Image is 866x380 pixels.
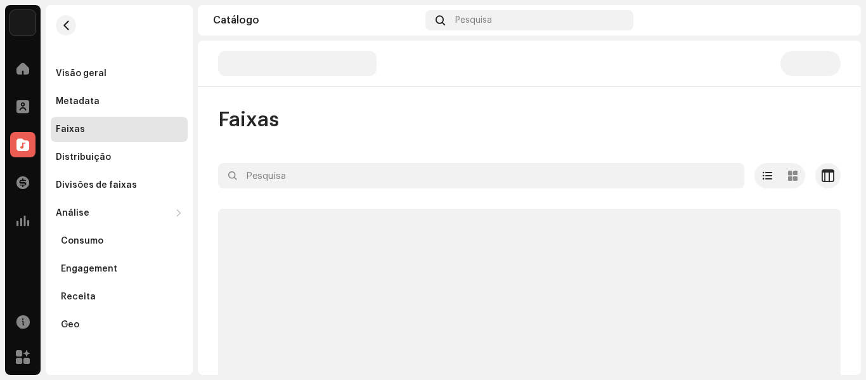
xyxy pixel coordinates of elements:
[61,264,117,274] div: Engagement
[56,69,107,79] div: Visão geral
[56,208,89,218] div: Análise
[61,292,96,302] div: Receita
[51,89,188,114] re-m-nav-item: Metadata
[455,15,492,25] span: Pesquisa
[61,320,79,330] div: Geo
[51,173,188,198] re-m-nav-item: Divisões de faixas
[51,256,188,282] re-m-nav-item: Engagement
[51,145,188,170] re-m-nav-item: Distribuição
[61,236,103,246] div: Consumo
[51,312,188,337] re-m-nav-item: Geo
[825,10,846,30] img: 9a620682-f887-4008-9adc-2a7bbb6d11a8
[56,152,111,162] div: Distribuição
[56,96,100,107] div: Metadata
[51,117,188,142] re-m-nav-item: Faixas
[56,124,85,134] div: Faixas
[218,107,279,133] span: Faixas
[56,180,137,190] div: Divisões de faixas
[51,200,188,337] re-m-nav-dropdown: Análise
[213,15,420,25] div: Catálogo
[51,284,188,310] re-m-nav-item: Receita
[218,163,744,188] input: Pesquisa
[51,61,188,86] re-m-nav-item: Visão geral
[51,228,188,254] re-m-nav-item: Consumo
[10,10,36,36] img: 4ecf9d3c-b546-4c12-a72a-960b8444102a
